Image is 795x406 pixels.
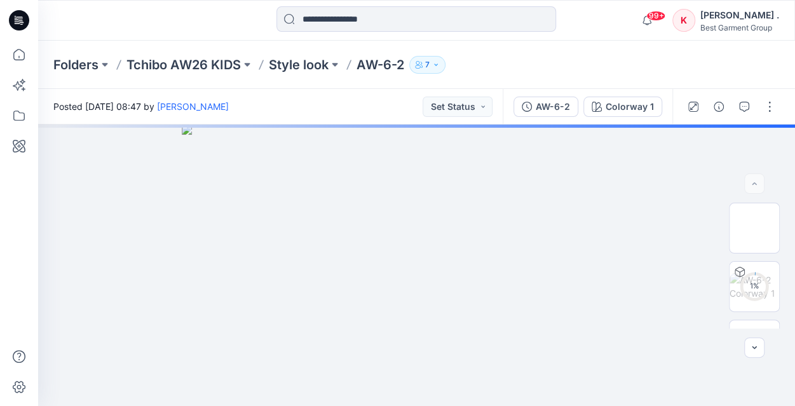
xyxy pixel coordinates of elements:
span: 99+ [646,11,665,21]
p: 7 [425,58,430,72]
div: Colorway 1 [606,100,654,114]
button: AW-6-2 [513,97,578,117]
img: Colorway Cover [730,215,779,241]
div: 1 % [739,281,770,292]
a: Style look [269,56,329,74]
span: Posted [DATE] 08:47 by [53,100,229,113]
button: Details [709,97,729,117]
a: Tchibo AW26 KIDS [126,56,241,74]
a: [PERSON_NAME] [157,101,229,112]
img: eyJhbGciOiJIUzI1NiIsImtpZCI6IjAiLCJzbHQiOiJzZXMiLCJ0eXAiOiJKV1QifQ.eyJkYXRhIjp7InR5cGUiOiJzdG9yYW... [182,125,651,406]
div: K [672,9,695,32]
button: Colorway 1 [583,97,662,117]
div: Best Garment Group [700,23,779,32]
a: Folders [53,56,99,74]
p: AW-6-2 [357,56,404,74]
img: AW-6-2 Colorway 1 [730,273,779,300]
div: AW-6-2 [536,100,570,114]
button: 7 [409,56,445,74]
div: [PERSON_NAME] . [700,8,779,23]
